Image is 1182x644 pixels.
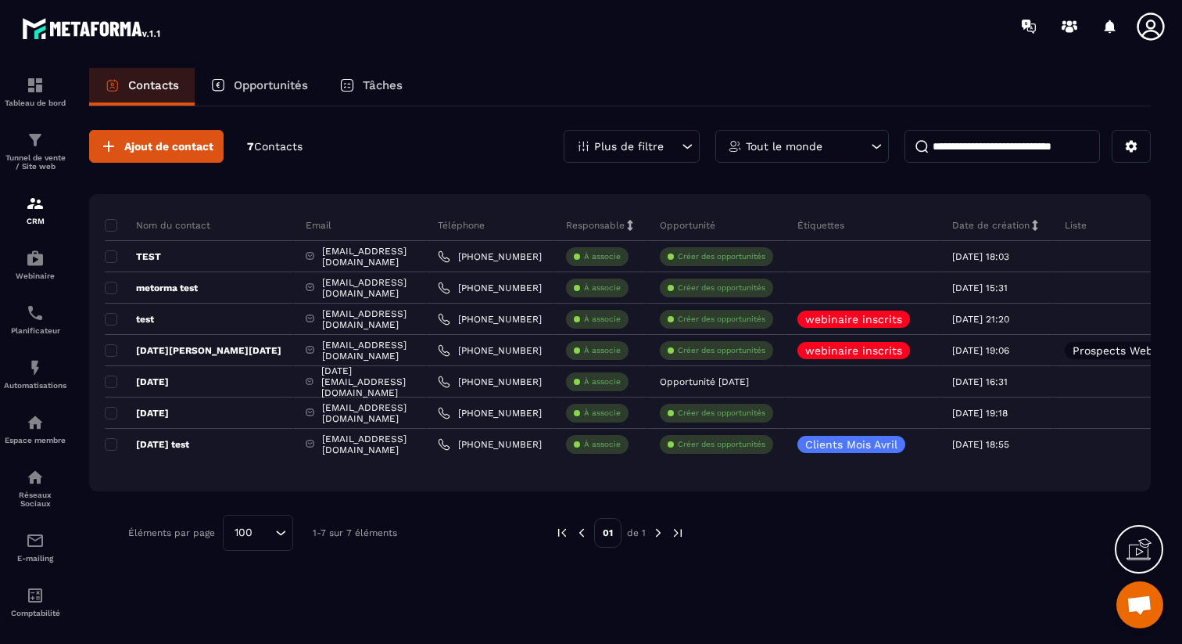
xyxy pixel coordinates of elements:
[26,468,45,487] img: social-network
[4,436,66,444] p: Espace membre
[678,314,765,325] p: Créer des opportunités
[26,304,45,322] img: scheduler
[26,531,45,550] img: email
[229,524,258,541] span: 100
[4,217,66,225] p: CRM
[651,526,665,540] img: next
[26,249,45,268] img: automations
[247,139,303,154] p: 7
[4,574,66,629] a: accountantaccountantComptabilité
[1116,581,1163,628] a: Ouvrir le chat
[4,99,66,107] p: Tableau de bord
[89,130,224,163] button: Ajout de contact
[105,407,169,419] p: [DATE]
[4,456,66,520] a: social-networksocial-networkRéseaux Sociaux
[4,237,66,292] a: automationsautomationsWebinaire
[584,251,621,262] p: À associe
[566,219,625,232] p: Responsable
[1065,219,1087,232] p: Liste
[26,413,45,432] img: automations
[26,131,45,149] img: formation
[952,251,1009,262] p: [DATE] 18:03
[234,78,308,92] p: Opportunités
[4,292,66,347] a: schedulerschedulerPlanificateur
[952,219,1030,232] p: Date de création
[678,251,765,262] p: Créer des opportunités
[26,76,45,95] img: formation
[223,515,293,551] div: Search for option
[26,586,45,605] img: accountant
[594,518,621,548] p: 01
[438,344,542,357] a: [PHONE_NUMBER]
[438,376,542,388] a: [PHONE_NUMBER]
[313,527,397,538] p: 1-7 sur 7 éléments
[584,282,621,293] p: À associe
[438,407,542,419] a: [PHONE_NUMBER]
[678,345,765,356] p: Créer des opportunités
[128,527,215,538] p: Éléments par page
[584,345,621,356] p: À associe
[627,527,646,539] p: de 1
[306,219,331,232] p: Email
[124,139,213,154] span: Ajout de contact
[952,439,1009,450] p: [DATE] 18:55
[4,554,66,563] p: E-mailing
[26,358,45,377] img: automations
[4,272,66,280] p: Webinaire
[797,219,844,232] p: Étiquettes
[4,491,66,508] p: Réseaux Sociaux
[805,314,902,325] p: webinaire inscrits
[105,250,161,263] p: TEST
[105,313,154,326] p: test
[438,282,542,294] a: [PHONE_NUMBER]
[128,78,179,92] p: Contacts
[438,313,542,326] a: [PHONE_NUMBER]
[105,344,281,357] p: [DATE][PERSON_NAME][DATE]
[678,408,765,419] p: Créer des opportunités
[438,219,485,232] p: Téléphone
[805,345,902,356] p: webinaire inscrits
[555,526,569,540] img: prev
[4,381,66,390] p: Automatisations
[952,345,1009,356] p: [DATE] 19:06
[594,141,664,152] p: Plus de filtre
[660,219,715,232] p: Opportunité
[660,376,749,387] p: Opportunité [DATE]
[4,609,66,617] p: Comptabilité
[4,401,66,456] a: automationsautomationsEspace membre
[678,282,765,293] p: Créer des opportunités
[438,438,542,451] a: [PHONE_NUMBER]
[4,326,66,335] p: Planificateur
[952,282,1008,293] p: [DATE] 15:31
[4,182,66,237] a: formationformationCRM
[258,524,271,541] input: Search for option
[105,438,189,451] p: [DATE] test
[4,64,66,119] a: formationformationTableau de bord
[26,194,45,213] img: formation
[952,408,1008,419] p: [DATE] 19:18
[746,141,822,152] p: Tout le monde
[678,439,765,450] p: Créer des opportunités
[952,376,1008,387] p: [DATE] 16:31
[363,78,403,92] p: Tâches
[584,376,621,387] p: À associe
[105,282,198,294] p: metorma test
[584,314,621,325] p: À associe
[4,520,66,574] a: emailemailE-mailing
[89,68,195,106] a: Contacts
[22,14,163,42] img: logo
[438,250,542,263] a: [PHONE_NUMBER]
[105,219,210,232] p: Nom du contact
[4,153,66,171] p: Tunnel de vente / Site web
[805,439,897,450] p: Clients Mois Avril
[575,526,589,540] img: prev
[671,526,685,540] img: next
[584,408,621,419] p: À associe
[4,347,66,401] a: automationsautomationsAutomatisations
[324,68,418,106] a: Tâches
[254,140,303,153] span: Contacts
[195,68,324,106] a: Opportunités
[105,376,169,388] p: [DATE]
[4,119,66,182] a: formationformationTunnel de vente / Site web
[952,314,1009,325] p: [DATE] 21:20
